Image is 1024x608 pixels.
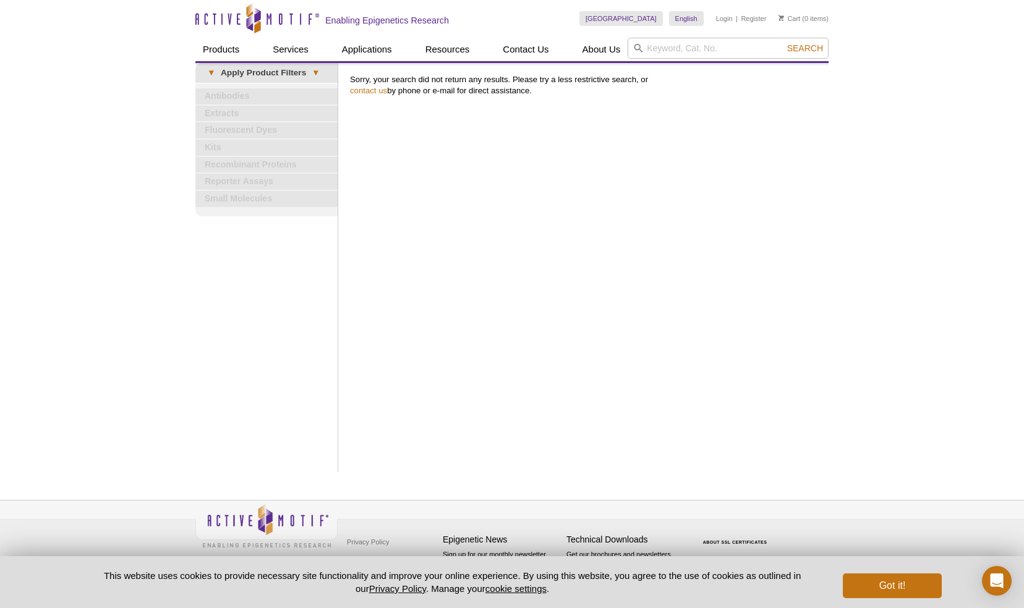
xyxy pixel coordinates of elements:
[736,11,738,26] li: |
[787,43,823,53] span: Search
[350,74,822,96] p: Sorry, your search did not return any results. Please try a less restrictive search, or by phone ...
[195,191,338,207] a: Small Molecules
[982,566,1012,596] div: Open Intercom Messenger
[779,14,800,23] a: Cart
[716,14,733,23] a: Login
[335,38,399,61] a: Applications
[843,573,942,598] button: Got it!
[495,38,556,61] a: Contact Us
[443,534,560,545] h4: Epigenetic News
[418,38,477,61] a: Resources
[443,549,560,591] p: Sign up for our monthly newsletter highlighting recent publications in the field of epigenetics.
[195,140,338,156] a: Kits
[783,43,827,54] button: Search
[306,67,325,78] span: ▾
[202,67,221,78] span: ▾
[628,38,829,59] input: Keyword, Cat. No.
[690,522,783,549] table: Click to Verify - This site chose Symantec SSL for secure e-commerce and confidential communicati...
[195,63,338,83] a: ▾Apply Product Filters▾
[195,106,338,122] a: Extracts
[575,38,628,61] a: About Us
[344,551,409,570] a: Terms & Conditions
[195,38,247,61] a: Products
[779,11,829,26] li: (0 items)
[195,174,338,190] a: Reporter Assays
[195,500,338,551] img: Active Motif,
[566,534,684,545] h4: Technical Downloads
[741,14,766,23] a: Register
[82,569,822,595] p: This website uses cookies to provide necessary site functionality and improve your online experie...
[779,15,784,21] img: Your Cart
[265,38,316,61] a: Services
[195,122,338,138] a: Fluorescent Dyes
[195,88,338,104] a: Antibodies
[350,86,387,95] a: contact us
[485,583,547,594] button: cookie settings
[369,583,426,594] a: Privacy Policy
[566,549,684,581] p: Get our brochures and newsletters, or request them by mail.
[344,533,392,551] a: Privacy Policy
[703,540,767,544] a: ABOUT SSL CERTIFICATES
[325,15,449,26] h2: Enabling Epigenetics Research
[195,157,338,173] a: Recombinant Proteins
[579,11,663,26] a: [GEOGRAPHIC_DATA]
[669,11,704,26] a: English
